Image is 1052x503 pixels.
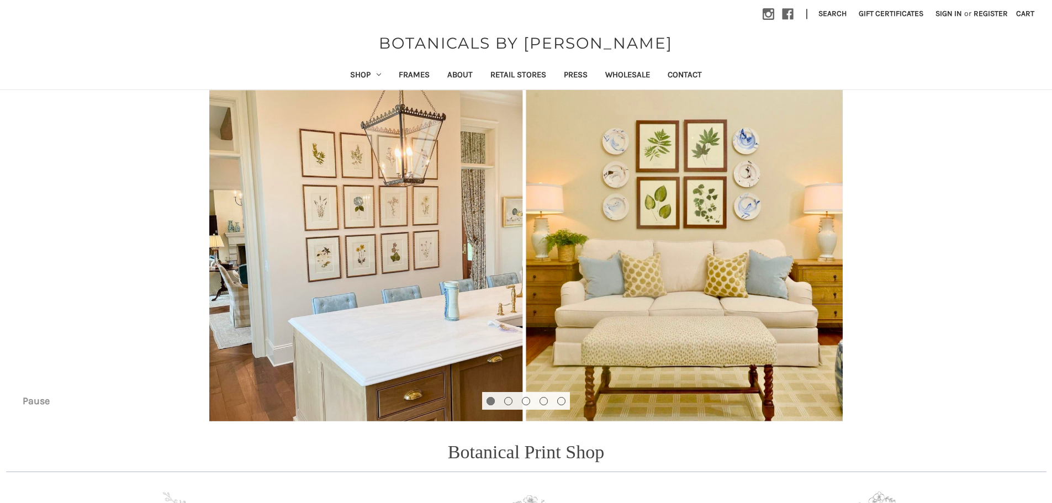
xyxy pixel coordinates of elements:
[14,392,58,410] button: Pause carousel
[659,62,711,89] a: Contact
[963,8,972,19] span: or
[801,6,812,23] li: |
[482,62,555,89] a: Retail Stores
[1016,9,1034,18] span: Cart
[390,62,438,89] a: Frames
[522,397,530,405] button: Go to slide 3 of 5
[341,62,390,89] a: Shop
[438,62,482,89] a: About
[596,62,659,89] a: Wholesale
[373,31,678,55] a: BOTANICALS BY [PERSON_NAME]
[540,397,548,405] button: Go to slide 4 of 5
[487,397,495,405] button: Go to slide 1 of 5, active
[557,397,565,405] button: Go to slide 5 of 5
[448,438,604,466] p: Botanical Print Shop
[504,397,512,405] button: Go to slide 2 of 5
[555,62,596,89] a: Press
